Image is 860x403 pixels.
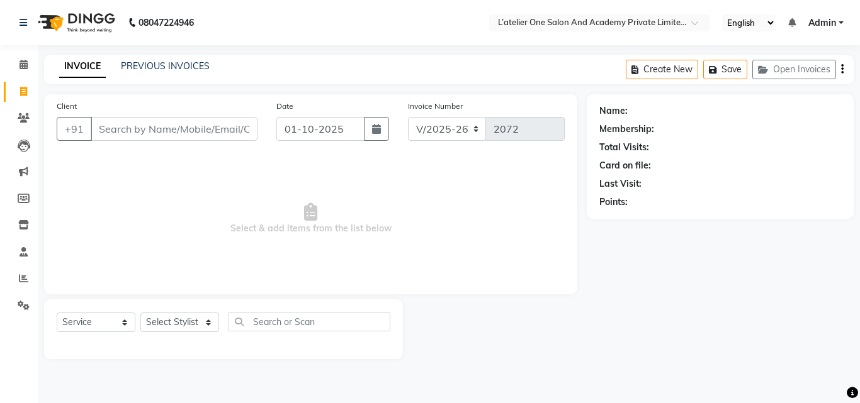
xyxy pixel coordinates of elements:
button: Open Invoices [752,60,836,79]
label: Invoice Number [408,101,463,112]
div: Card on file: [599,159,651,172]
span: Admin [808,16,836,30]
div: Total Visits: [599,141,649,154]
input: Search or Scan [229,312,390,331]
label: Client [57,101,77,112]
div: Last Visit: [599,177,642,190]
button: Create New [626,60,698,79]
button: Save [703,60,747,79]
img: logo [32,5,118,40]
input: Search by Name/Mobile/Email/Code [91,117,257,141]
span: Select & add items from the list below [57,156,565,282]
div: Name: [599,104,628,118]
a: PREVIOUS INVOICES [121,60,210,72]
button: +91 [57,117,92,141]
label: Date [276,101,293,112]
div: Points: [599,196,628,209]
a: INVOICE [59,55,106,78]
b: 08047224946 [139,5,194,40]
div: Membership: [599,123,654,136]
